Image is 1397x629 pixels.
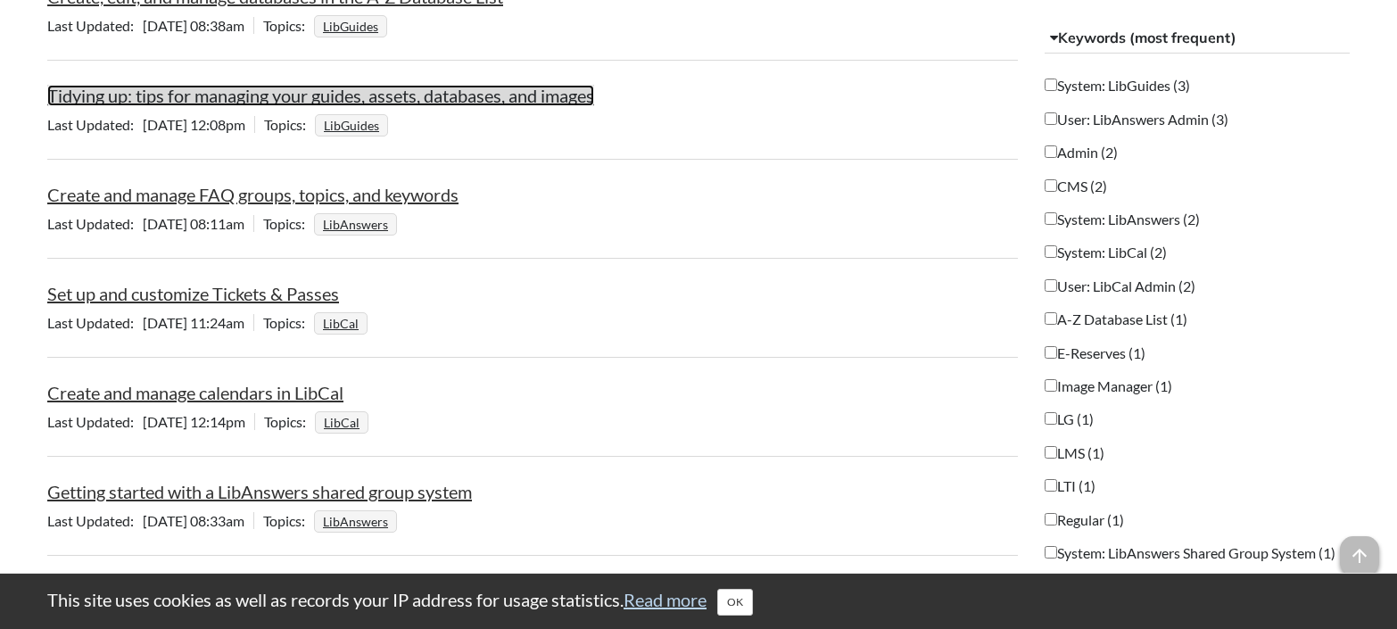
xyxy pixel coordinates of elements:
[1045,312,1057,325] input: A-Z Database List (1)
[1045,276,1195,296] label: User: LibCal Admin (2)
[1045,145,1057,158] input: Admin (2)
[29,587,1368,616] div: This site uses cookies as well as records your IP address for usage statistics.
[47,215,253,232] span: [DATE] 08:11am
[1045,509,1124,530] label: Regular (1)
[1045,109,1228,129] label: User: LibAnswers Admin (3)
[321,410,362,435] a: LibCal
[47,382,343,403] a: Create and manage calendars in LibCal
[47,413,143,430] span: Last Updated
[314,512,401,529] ul: Topics
[1045,546,1057,559] input: System: LibAnswers Shared Group System (1)
[1045,176,1107,196] label: CMS (2)
[47,512,253,529] span: [DATE] 08:33am
[315,116,393,133] ul: Topics
[1045,409,1094,429] label: LG (1)
[1045,443,1104,463] label: LMS (1)
[47,215,143,232] span: Last Updated
[263,512,314,529] span: Topics
[1340,538,1379,559] a: arrow_upward
[47,184,459,205] a: Create and manage FAQ groups, topics, and keywords
[47,85,594,106] a: Tidying up: tips for managing your guides, assets, databases, and images
[1045,343,1145,363] label: E-Reserves (1)
[263,17,314,34] span: Topics
[321,112,382,138] a: LibGuides
[47,314,253,331] span: [DATE] 11:24am
[47,116,143,133] span: Last Updated
[1340,536,1379,575] span: arrow_upward
[264,116,315,133] span: Topics
[47,283,339,304] a: Set up and customize Tickets & Passes
[263,314,314,331] span: Topics
[1045,22,1351,54] button: Keywords (most frequent)
[320,13,381,39] a: LibGuides
[47,17,143,34] span: Last Updated
[1045,212,1057,225] input: System: LibAnswers (2)
[320,310,361,336] a: LibCal
[47,512,143,529] span: Last Updated
[320,509,391,534] a: LibAnswers
[717,589,753,616] button: Close
[314,17,392,34] ul: Topics
[1045,279,1057,292] input: User: LibCal Admin (2)
[1045,412,1057,425] input: LG (1)
[1045,209,1200,229] label: System: LibAnswers (2)
[1045,242,1167,262] label: System: LibCal (2)
[315,413,373,430] ul: Topics
[1045,75,1190,95] label: System: LibGuides (3)
[1045,476,1095,496] label: LTI (1)
[47,17,253,34] span: [DATE] 08:38am
[263,215,314,232] span: Topics
[47,116,254,133] span: [DATE] 12:08pm
[1045,79,1057,91] input: System: LibGuides (3)
[314,215,401,232] ul: Topics
[1045,309,1187,329] label: A-Z Database List (1)
[1045,142,1118,162] label: Admin (2)
[320,211,391,237] a: LibAnswers
[1045,346,1057,359] input: E-Reserves (1)
[1045,112,1057,125] input: User: LibAnswers Admin (3)
[1045,376,1172,396] label: Image Manager (1)
[624,589,707,610] a: Read more
[1045,179,1057,192] input: CMS (2)
[1045,245,1057,258] input: System: LibCal (2)
[1045,379,1057,392] input: Image Manager (1)
[47,314,143,331] span: Last Updated
[264,413,315,430] span: Topics
[1045,446,1057,459] input: LMS (1)
[1045,542,1335,563] label: System: LibAnswers Shared Group System (1)
[1045,479,1057,492] input: LTI (1)
[1045,513,1057,526] input: Regular (1)
[47,481,472,502] a: Getting started with a LibAnswers shared group system
[47,413,254,430] span: [DATE] 12:14pm
[314,314,372,331] ul: Topics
